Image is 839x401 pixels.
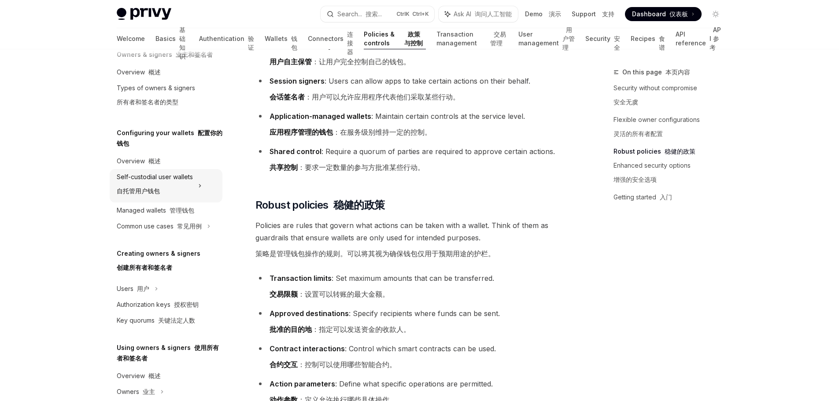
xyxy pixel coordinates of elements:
[117,221,202,232] div: Common use cases
[333,199,385,211] font: 稳健的政策
[117,83,195,111] div: Types of owners & signers
[614,113,730,144] a: Flexible owner configurations灵活的所有者配置
[562,26,575,51] font: 用户管理
[117,8,171,20] img: light logo
[475,10,512,18] font: 询问人工智能
[291,35,297,51] font: 钱包
[614,130,663,137] font: 灵活的所有者配置
[255,219,573,263] span: Policies are rules that govern what actions can be taken with a wallet. Think of them as guardrai...
[110,368,222,384] a: Overview 概述
[347,30,353,55] font: 连接器
[270,309,349,318] strong: Approved destinations
[665,68,690,76] font: 本页内容
[404,30,423,47] font: 政策与控制
[270,360,298,369] strong: 合约交互
[412,11,429,17] font: Ctrl+K
[669,10,688,18] font: 仪表板
[454,10,512,18] span: Ask AI
[439,6,518,22] button: Ask AI 询问人工智能
[270,344,345,353] strong: Contract interactions
[248,35,254,51] font: 验证
[321,6,434,22] button: Search... 搜索...CtrlK Ctrl+K
[270,360,396,369] font: ：控制可以使用哪些智能合约。
[148,68,161,76] font: 概述
[572,10,614,18] a: Support 支持
[270,92,460,101] font: ：用户可以允许应用程序代表他们采取某些行动。
[396,11,429,18] span: Ctrl K
[631,28,665,49] a: Recipes 食谱
[255,307,573,339] li: : Specify recipients where funds can be sent.
[337,9,382,19] div: Search...
[265,28,297,49] a: Wallets 钱包
[170,206,194,214] font: 管理钱包
[117,67,161,77] div: Overview
[148,372,161,379] font: 概述
[117,299,199,310] div: Authorization keys
[614,98,638,106] font: 安全无虞
[270,128,432,136] font: ：在服务级别维持一定的控制。
[614,176,657,183] font: 增强的安全选项
[585,28,620,49] a: Security 安全
[117,371,161,381] div: Overview
[137,285,149,292] font: 用户
[179,26,185,60] font: 基础知识
[110,64,222,80] a: Overview 概述
[270,147,322,156] strong: Shared control
[117,283,149,294] div: Users
[490,30,506,47] font: 交易管理
[270,128,333,136] strong: 应用程序管理的钱包
[174,301,199,308] font: 授权密钥
[270,57,410,66] font: ：让用户完全控制自己的钱包。
[270,57,312,66] strong: 用户自主保管
[270,325,312,334] strong: 批准的目的地
[158,316,195,324] font: 关键法定人数
[676,28,722,49] a: API reference API 参考
[602,10,614,18] font: 支持
[270,112,371,121] strong: Application-managed wallets
[155,28,189,49] a: Basics 基础知识
[255,145,573,177] li: : Require a quorum of parties are required to approve certain actions.
[110,153,222,169] a: Overview 概述
[549,10,561,18] font: 演示
[117,172,193,200] div: Self-custodial user wallets
[659,35,665,51] font: 食谱
[614,190,730,204] a: Getting started 入门
[110,313,222,328] a: Key quorums 关键法定人数
[255,110,573,142] li: : Maintain certain controls at the service level.
[143,388,155,395] font: 业主
[117,128,222,149] h5: Configuring your wallets
[117,248,200,276] h5: Creating owners & signers
[117,264,172,271] font: 创建所有者和签名者
[117,315,195,326] div: Key quorums
[709,7,723,21] button: Toggle dark mode
[255,249,495,258] font: 策略是管理钱包操作的规则。可以将其视为确保钱包仅用于预期用途的护栏。
[364,28,426,49] a: Policies & controls 政策与控制
[117,205,194,216] div: Managed wallets
[308,28,353,49] a: Connectors 连接器
[117,344,219,362] font: 使用所有者和签名者
[660,193,672,201] font: 入门
[622,67,690,77] span: On this page
[625,7,702,21] a: Dashboard 仪表板
[614,144,730,158] a: Robust policies 稳健的政策
[148,157,161,165] font: 概述
[117,28,145,49] a: Welcome
[632,10,688,18] span: Dashboard
[366,10,382,18] font: 搜索...
[117,98,178,106] font: 所有者和签名者的类型
[270,325,410,334] font: ：指定可以发送资金的收款人。
[614,81,730,113] a: Security without compromise安全无虞
[117,342,222,364] h5: Using owners & signers
[518,28,575,49] a: User management 用户管理
[255,198,385,212] span: Robust policies
[110,202,222,218] a: Managed wallets 管理钱包
[710,26,721,51] font: API 参考
[270,274,332,283] strong: Transaction limits
[270,379,335,388] strong: Action parameters
[255,75,573,107] li: : Users can allow apps to take certain actions on their behalf.
[110,297,222,313] a: Authorization keys 授权密钥
[270,92,305,101] strong: 会话签名者
[177,222,202,230] font: 常见用例
[614,158,730,190] a: Enhanced security options增强的安全选项
[255,272,573,304] li: : Set maximum amounts that can be transferred.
